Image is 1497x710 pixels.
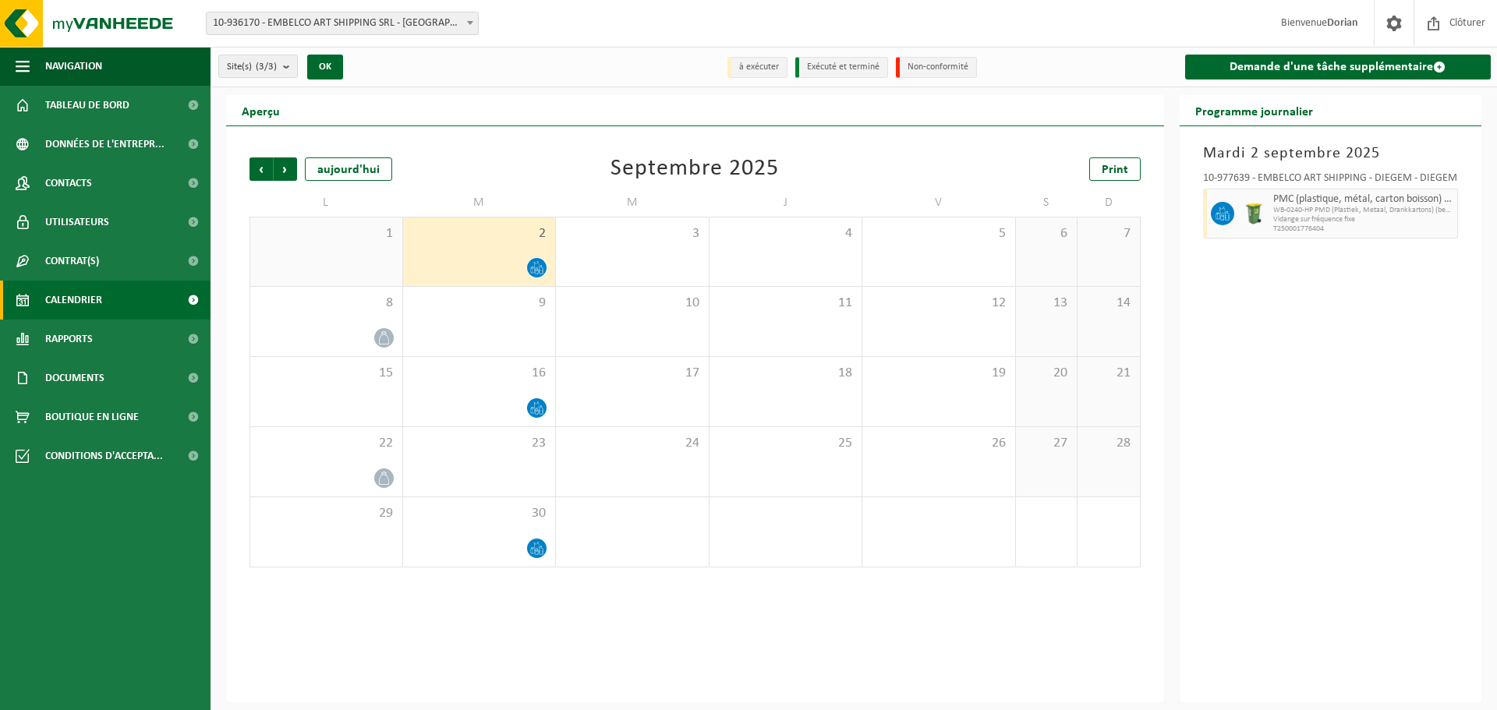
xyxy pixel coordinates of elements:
[218,55,298,78] button: Site(s)(3/3)
[862,189,1016,217] td: V
[1024,435,1070,452] span: 27
[1203,142,1459,165] h3: Mardi 2 septembre 2025
[1273,224,1454,234] span: T250001776404
[45,125,165,164] span: Données de l'entrepr...
[1327,17,1358,29] strong: Dorian
[411,435,548,452] span: 23
[45,242,99,281] span: Contrat(s)
[274,157,297,181] span: Suivant
[45,281,102,320] span: Calendrier
[249,157,273,181] span: Précédent
[870,435,1007,452] span: 26
[564,225,701,242] span: 3
[256,62,277,72] count: (3/3)
[45,397,139,436] span: Boutique en ligne
[1273,215,1454,224] span: Vidange sur fréquence fixe
[411,225,548,242] span: 2
[1078,189,1140,217] td: D
[403,189,557,217] td: M
[1273,193,1454,206] span: PMC (plastique, métal, carton boisson) (industriel)
[870,295,1007,312] span: 12
[1089,157,1141,181] a: Print
[564,365,701,382] span: 17
[610,157,779,181] div: Septembre 2025
[45,203,109,242] span: Utilisateurs
[206,12,479,35] span: 10-936170 - EMBELCO ART SHIPPING SRL - ETTERBEEK
[411,365,548,382] span: 16
[1273,206,1454,215] span: WB-0240-HP PMD (Plastiek, Metaal, Drankkartons) (bedrijven)
[564,435,701,452] span: 24
[227,55,277,79] span: Site(s)
[45,164,92,203] span: Contacts
[307,55,343,79] button: OK
[45,320,93,359] span: Rapports
[564,295,701,312] span: 10
[1085,225,1131,242] span: 7
[1085,435,1131,452] span: 28
[411,505,548,522] span: 30
[710,189,863,217] td: J
[1242,202,1265,225] img: WB-0240-HPE-GN-50
[258,225,395,242] span: 1
[717,435,855,452] span: 25
[1024,225,1070,242] span: 6
[1203,173,1459,189] div: 10-977639 - EMBELCO ART SHIPPING - DIEGEM - DIEGEM
[45,436,163,475] span: Conditions d'accepta...
[870,225,1007,242] span: 5
[1185,55,1492,79] a: Demande d'une tâche supplémentaire
[1016,189,1078,217] td: S
[249,189,403,217] td: L
[305,157,392,181] div: aujourd'hui
[1102,164,1128,176] span: Print
[411,295,548,312] span: 9
[870,365,1007,382] span: 19
[258,365,395,382] span: 15
[717,295,855,312] span: 11
[45,47,102,86] span: Navigation
[207,12,478,34] span: 10-936170 - EMBELCO ART SHIPPING SRL - ETTERBEEK
[258,295,395,312] span: 8
[896,57,977,78] li: Non-conformité
[258,505,395,522] span: 29
[556,189,710,217] td: M
[1180,95,1329,125] h2: Programme journalier
[45,359,104,397] span: Documents
[1085,365,1131,382] span: 21
[727,57,787,78] li: à exécuter
[1024,365,1070,382] span: 20
[258,435,395,452] span: 22
[1024,295,1070,312] span: 13
[795,57,888,78] li: Exécuté et terminé
[45,86,129,125] span: Tableau de bord
[717,225,855,242] span: 4
[717,365,855,382] span: 18
[226,95,296,125] h2: Aperçu
[1085,295,1131,312] span: 14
